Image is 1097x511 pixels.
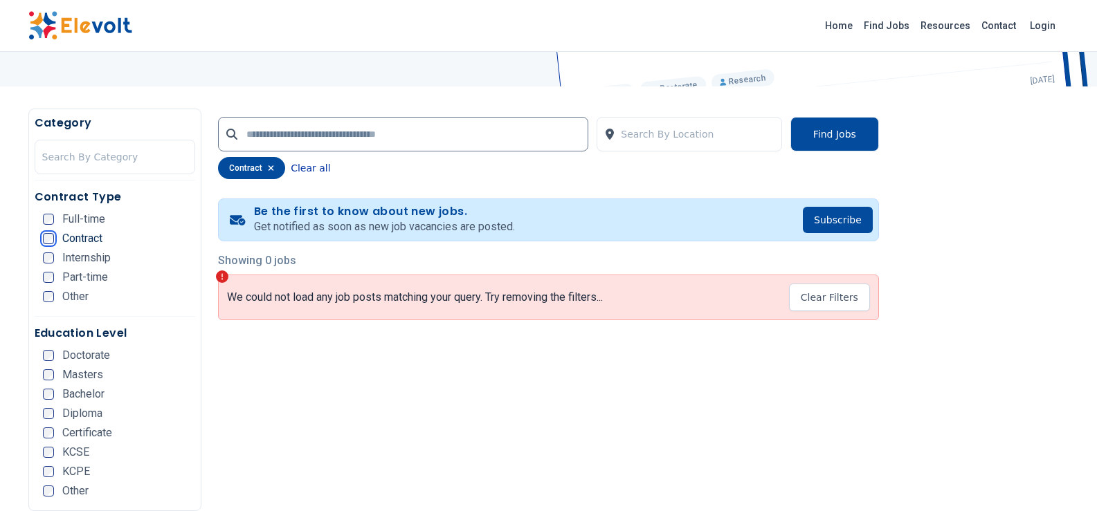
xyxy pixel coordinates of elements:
input: Internship [43,252,54,263]
button: Clear all [291,157,330,179]
span: Full-time [62,214,105,225]
span: KCSE [62,447,89,458]
input: Masters [43,369,54,380]
input: Bachelor [43,389,54,400]
iframe: Chat Widget [1028,445,1097,511]
span: Other [62,291,89,302]
span: Other [62,485,89,496]
p: Get notified as soon as new job vacancies are posted. [254,219,515,235]
span: Bachelor [62,389,105,400]
input: Certificate [43,427,54,438]
input: Part-time [43,272,54,283]
input: Diploma [43,408,54,419]
button: Clear Filters [789,284,870,311]
h5: Category [35,115,196,131]
button: Find Jobs [790,117,879,151]
input: KCPE [43,466,54,477]
h4: Be the first to know about new jobs. [254,205,515,219]
h5: Education Level [35,325,196,342]
input: Other [43,485,54,496]
a: Find Jobs [858,15,915,37]
p: We could not load any job posts matching your query. Try removing the filters... [227,290,603,304]
img: Elevolt [28,11,132,40]
span: Diploma [62,408,102,419]
input: Contract [43,233,54,244]
a: Login [1022,12,1064,39]
span: Part-time [62,272,108,283]
span: Contract [62,233,102,244]
span: Certificate [62,427,112,438]
h5: Contract Type [35,189,196,205]
a: Contact [976,15,1022,37]
button: Subscribe [803,207,873,233]
input: KCSE [43,447,54,458]
span: Masters [62,369,103,380]
input: Doctorate [43,350,54,361]
a: Resources [915,15,976,37]
input: Other [43,291,54,302]
span: KCPE [62,466,90,477]
span: Internship [62,252,111,263]
input: Full-time [43,214,54,225]
p: Showing 0 jobs [218,252,879,269]
a: Home [819,15,858,37]
div: contract [218,157,285,179]
span: Doctorate [62,350,110,361]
